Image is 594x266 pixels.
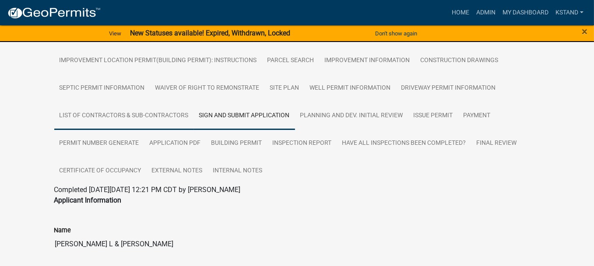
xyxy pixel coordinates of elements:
button: Close [582,26,587,37]
a: Payment [458,102,496,130]
a: Improvement Information [320,47,415,75]
a: Permit Number Generate [54,129,144,157]
a: Planning and Dev. Initial Review [295,102,408,130]
a: List of Contractors & Sub-Contractors [54,102,194,130]
strong: Applicant Information [54,196,122,204]
a: My Dashboard [499,4,552,21]
label: Name [54,227,71,234]
a: Home [448,4,473,21]
a: Well Permit Information [305,74,396,102]
a: Internal Notes [208,157,268,185]
a: kstand [552,4,587,21]
a: Final Review [471,129,522,157]
a: Construction Drawings [415,47,504,75]
a: Parcel search [262,47,320,75]
a: External Notes [147,157,208,185]
a: Have all inspections been completed? [337,129,471,157]
a: Driveway Permit Information [396,74,501,102]
a: Application PDF [144,129,206,157]
a: Septic Permit Information [54,74,150,102]
button: Don't show again [372,26,421,41]
a: Waiver of Right to Remonstrate [150,74,265,102]
a: Admin [473,4,499,21]
a: Issue Permit [408,102,458,130]
span: × [582,25,587,38]
a: Sign and Submit Application [194,102,295,130]
a: Certificate of Occupancy [54,157,147,185]
a: Building Permit [206,129,267,157]
a: Inspection Report [267,129,337,157]
a: Improvement Location Permit(Building Permit): Instructions [54,47,262,75]
strong: New Statuses available! Expired, Withdrawn, Locked [130,29,290,37]
a: Site Plan [265,74,305,102]
a: View [105,26,125,41]
span: Completed [DATE][DATE] 12:21 PM CDT by [PERSON_NAME] [54,185,241,194]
